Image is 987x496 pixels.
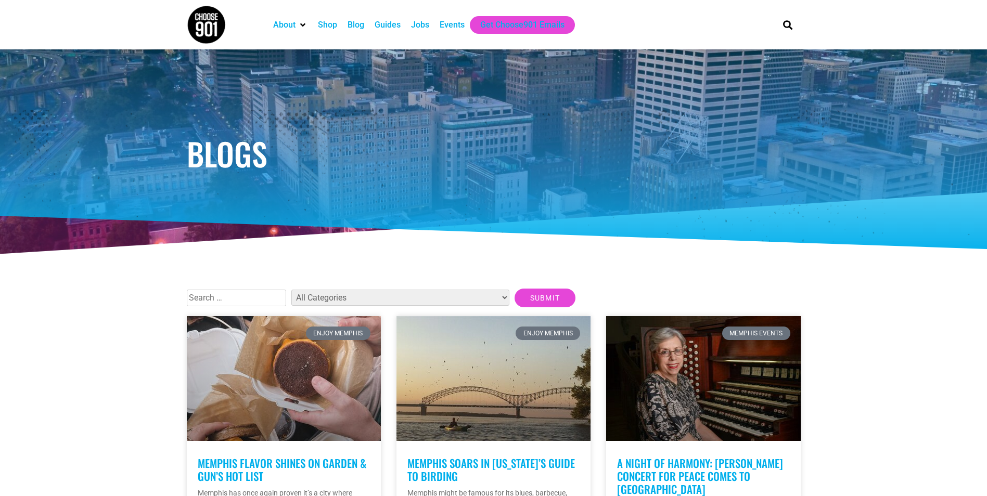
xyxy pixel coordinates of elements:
[268,16,765,34] nav: Main nav
[273,19,296,31] a: About
[375,19,401,31] a: Guides
[407,455,575,484] a: Memphis Soars in [US_STATE]’s Guide to Birding
[396,316,591,441] a: A person kayaking on the Memphis river at sunset with a large arched bridge in the background and...
[515,289,576,307] input: Submit
[779,16,796,33] div: Search
[440,19,465,31] a: Events
[480,19,565,31] a: Get Choose901 Emails
[187,316,381,441] a: Two people hold breakfast sandwiches with melted cheese in takeout containers from Kinfolk Memphi...
[722,327,790,340] div: Memphis Events
[198,455,366,484] a: Memphis Flavor Shines on Garden & Gun’s Hot List
[268,16,313,34] div: About
[411,19,429,31] a: Jobs
[187,138,801,169] h1: Blogs
[187,290,286,306] input: Search …
[318,19,337,31] a: Shop
[348,19,364,31] a: Blog
[516,327,580,340] div: Enjoy Memphis
[306,327,370,340] div: Enjoy Memphis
